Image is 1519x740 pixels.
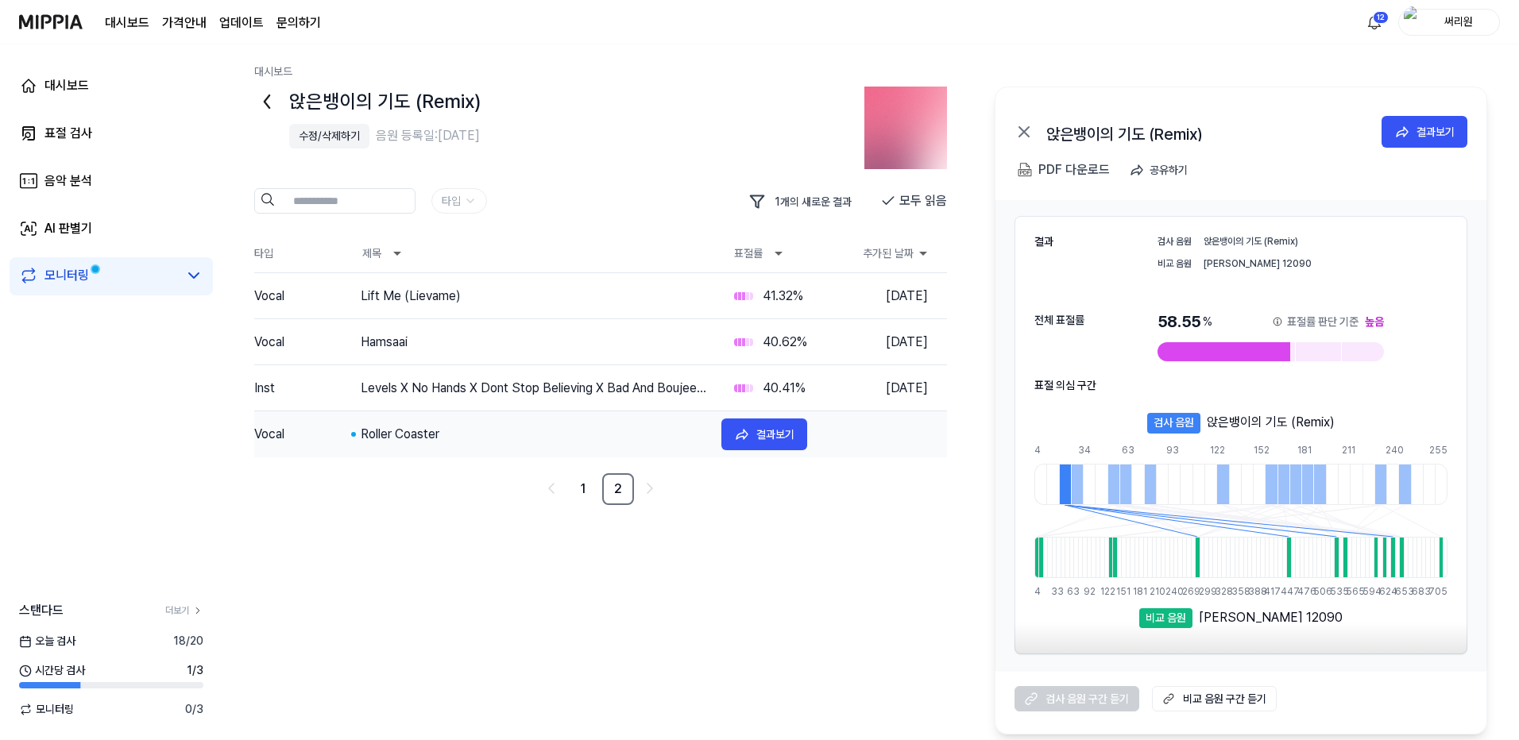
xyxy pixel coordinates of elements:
div: Lift Me (Lievame) [361,287,709,306]
div: 앉은뱅이의 기도 (Remix) [1204,233,1447,249]
div: 4 [1034,584,1038,599]
div: 결과보기 [756,426,794,443]
div: 비교 음원 [1158,255,1197,271]
th: 제목 [350,234,709,272]
th: 추가된 날짜 [848,234,947,272]
img: information [1271,315,1284,328]
a: 2 [602,473,634,505]
button: 알림12 [1362,10,1387,35]
div: % [1203,310,1212,333]
nav: pagination [254,473,947,505]
div: 299 [1199,584,1203,599]
a: 더보기 [165,603,203,618]
img: PDF Download [1018,163,1032,177]
div: 705 [1428,584,1447,599]
a: 대시보드 [10,67,213,105]
div: 33 [1051,584,1055,599]
span: 18 / 20 [173,633,203,649]
th: 표절률 [721,234,848,272]
div: 앉은뱅이의 기도 (Remix) [1207,413,1335,432]
div: Levels X No Hands X Dont Stop Believing X Bad And Boujee X Die Young [361,379,709,398]
div: 152 [1254,443,1266,457]
div: 40.41 % [763,379,806,398]
div: AI 판별기 [44,219,92,238]
div: 공유하기 [1150,161,1188,179]
div: 결과보기 [1417,123,1455,141]
div: Hamsaai [361,333,709,352]
button: 공유하기 [1123,154,1200,186]
div: 476 [1297,584,1301,599]
span: 시간당 검사 [19,662,85,679]
div: PDF 다운로드 [1038,160,1110,180]
a: 음악 분석 [10,162,213,200]
div: 388 [1248,584,1252,599]
div: 검사 음원 [1147,413,1200,434]
div: 63 [1067,584,1071,599]
div: 모니터링 [44,266,89,285]
div: 12 [1373,11,1389,24]
button: 1개의 새로운 결과 [741,188,864,215]
div: 음악 분석 [44,172,92,191]
div: 181 [1133,584,1137,599]
h2: 표절 의심 구간 [1034,377,1096,394]
span: 오늘 검사 [19,633,75,649]
span: 0 / 3 [185,701,203,718]
div: 211 [1342,443,1354,457]
div: 58.55 [1158,310,1384,333]
div: 181 [1297,443,1309,457]
button: profile써리원 [1398,9,1500,36]
div: 표절 검사 [44,124,92,143]
img: profile [1404,6,1423,38]
a: 모니터링 [19,266,178,285]
div: 앉은뱅이의 기도 (Remix) [1046,122,1364,141]
div: 수정/삭제하기 [299,128,360,145]
span: 스탠다드 [19,601,64,620]
span: 모니터링 [19,701,74,718]
td: Inst [254,366,350,410]
img: external link [1159,691,1178,707]
div: 565 [1346,584,1350,599]
div: 328 [1215,584,1219,599]
div: 447 [1281,584,1285,599]
div: 210 [1150,584,1154,599]
a: 대시보드 [254,65,292,78]
div: 417 [1264,584,1268,599]
div: 535 [1330,584,1334,599]
div: 653 [1395,584,1399,599]
img: Search [261,193,274,206]
div: 624 [1379,584,1383,599]
td: [DATE] [873,320,947,364]
div: 써리원 [1428,13,1490,30]
img: 알림 [1365,13,1384,32]
div: 683 [1412,584,1416,599]
a: 결과보기 [1382,116,1467,148]
div: 506 [1313,584,1317,599]
div: 높음 [1365,310,1384,333]
div: 34 [1078,443,1090,457]
div: 41.32 % [763,287,803,306]
th: 타입 [254,234,350,272]
td: [DATE] [873,274,947,318]
div: 비교 음원 [1139,608,1192,629]
button: 결과보기 [721,418,807,450]
a: 비교 음원 구간 듣기 [1152,686,1277,711]
div: [PERSON_NAME] 12090 [1204,255,1447,271]
div: 40.62 % [763,333,807,352]
button: 모두 읽음 [880,188,947,214]
div: 전체 표절률 [1034,310,1142,331]
div: 240 [1386,443,1397,457]
a: 업데이트 [219,13,264,33]
a: 결과검사 음원앉은뱅이의 기도 (Remix)비교 음원[PERSON_NAME] 12090전체 표절률58.55%information표절률 판단 기준높음표절 의심 구간검사 음원앉은뱅... [995,200,1486,670]
div: 92 [1084,584,1088,599]
button: 수정/삭제하기 [289,124,369,148]
a: AI 판별기 [10,210,213,248]
td: Vocal [254,320,350,364]
a: 대시보드 [105,13,149,33]
div: 122 [1210,443,1222,457]
img: thumbnail_240_11.png [864,87,947,169]
td: [DATE] [873,366,947,410]
div: Roller Coaster [361,425,709,444]
a: 1 [567,473,599,505]
div: 검사 음원 [1158,233,1197,249]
